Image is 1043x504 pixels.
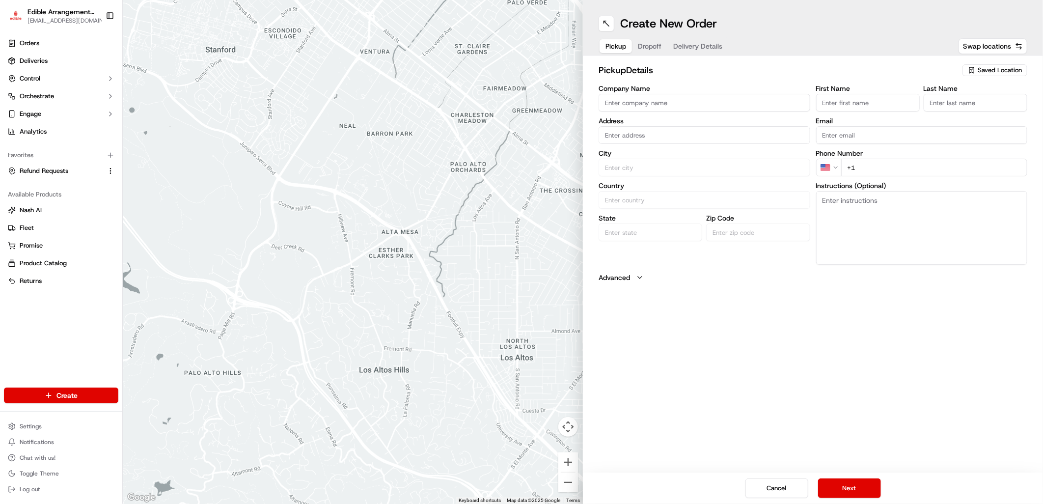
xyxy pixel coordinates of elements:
[20,485,40,493] span: Log out
[83,143,91,151] div: 💻
[20,39,39,48] span: Orders
[20,422,42,430] span: Settings
[33,104,124,112] div: We're available if you need us!
[816,85,920,92] label: First Name
[20,56,48,65] span: Deliveries
[818,478,881,498] button: Next
[4,147,118,163] div: Favorites
[4,467,118,480] button: Toggle Theme
[4,88,118,104] button: Orchestrate
[20,438,54,446] span: Notifications
[599,191,810,209] input: Enter country
[963,41,1011,51] span: Swap locations
[8,259,114,268] a: Product Catalog
[93,142,158,152] span: API Documentation
[20,224,34,232] span: Fleet
[20,241,43,250] span: Promise
[4,106,118,122] button: Engage
[841,159,1028,176] input: Enter phone number
[20,142,75,152] span: Knowledge Base
[816,150,1028,157] label: Phone Number
[558,473,578,492] button: Zoom out
[8,206,114,215] a: Nash AI
[10,143,18,151] div: 📗
[599,126,810,144] input: Enter address
[924,94,1027,112] input: Enter last name
[4,71,118,86] button: Control
[4,482,118,496] button: Log out
[507,498,560,503] span: Map data ©2025 Google
[79,139,162,156] a: 💻API Documentation
[125,491,158,504] img: Google
[4,53,118,69] a: Deliveries
[4,420,118,433] button: Settings
[8,9,24,23] img: Edible Arrangements - Woodbury, MN
[4,187,118,202] div: Available Products
[4,202,118,218] button: Nash AI
[69,166,119,174] a: Powered byPylon
[20,259,67,268] span: Product Catalog
[8,167,103,175] a: Refund Requests
[20,167,68,175] span: Refund Requests
[673,41,722,51] span: Delivery Details
[20,277,42,285] span: Returns
[4,220,118,236] button: Fleet
[599,182,810,189] label: Country
[459,497,501,504] button: Keyboard shortcuts
[599,117,810,124] label: Address
[978,66,1022,75] span: Saved Location
[4,451,118,465] button: Chat with us!
[620,16,717,31] h1: Create New Order
[167,97,179,109] button: Start new chat
[4,273,118,289] button: Returns
[20,206,42,215] span: Nash AI
[4,124,118,140] a: Analytics
[566,498,580,503] a: Terms (opens in new tab)
[605,41,626,51] span: Pickup
[745,478,808,498] button: Cancel
[27,17,108,25] button: [EMAIL_ADDRESS][DOMAIN_NAME]
[599,215,702,222] label: State
[6,139,79,156] a: 📗Knowledge Base
[56,391,78,400] span: Create
[816,117,1028,124] label: Email
[20,470,59,477] span: Toggle Theme
[816,182,1028,189] label: Instructions (Optional)
[558,417,578,437] button: Map camera controls
[4,163,118,179] button: Refund Requests
[599,63,961,77] h2: pickup Details
[4,388,118,403] button: Create
[10,10,29,29] img: Nash
[10,94,27,112] img: 1736555255976-a54dd68f-1ca7-489b-9aae-adbdc363a1c4
[962,63,1027,77] button: Saved Location
[599,94,810,112] input: Enter company name
[27,7,97,17] button: Edible Arrangements - [GEOGRAPHIC_DATA], [GEOGRAPHIC_DATA]
[599,224,702,241] input: Enter state
[706,215,810,222] label: Zip Code
[599,273,1027,282] button: Advanced
[10,39,179,55] p: Welcome 👋
[98,167,119,174] span: Pylon
[816,126,1028,144] input: Enter email
[20,127,47,136] span: Analytics
[924,85,1027,92] label: Last Name
[33,94,161,104] div: Start new chat
[706,224,810,241] input: Enter zip code
[599,273,630,282] label: Advanced
[20,110,41,118] span: Engage
[4,238,118,253] button: Promise
[816,94,920,112] input: Enter first name
[20,92,54,101] span: Orchestrate
[8,224,114,232] a: Fleet
[599,85,810,92] label: Company Name
[4,35,118,51] a: Orders
[558,452,578,472] button: Zoom in
[4,4,102,28] button: Edible Arrangements - Woodbury, MNEdible Arrangements - [GEOGRAPHIC_DATA], [GEOGRAPHIC_DATA][EMAI...
[4,255,118,271] button: Product Catalog
[26,63,177,74] input: Got a question? Start typing here...
[599,150,810,157] label: City
[8,241,114,250] a: Promise
[8,277,114,285] a: Returns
